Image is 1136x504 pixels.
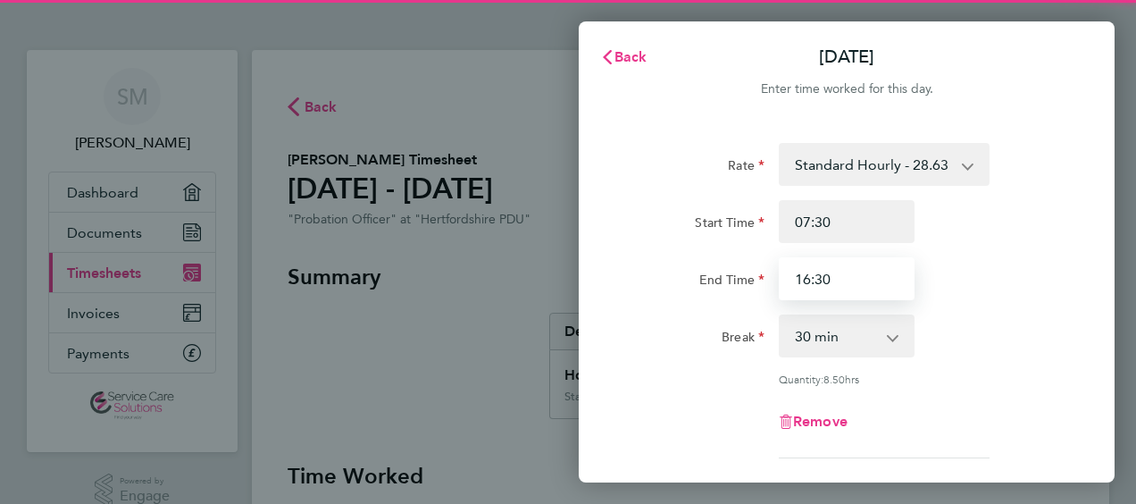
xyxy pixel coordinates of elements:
[793,413,848,430] span: Remove
[779,257,915,300] input: E.g. 18:00
[695,214,764,236] label: Start Time
[614,48,647,65] span: Back
[779,200,915,243] input: E.g. 08:00
[823,372,845,386] span: 8.50
[819,45,874,70] p: [DATE]
[728,157,764,179] label: Rate
[722,329,764,350] label: Break
[579,79,1115,100] div: Enter time worked for this day.
[779,415,848,429] button: Remove
[779,372,990,386] div: Quantity: hrs
[582,39,665,75] button: Back
[699,272,764,293] label: End Time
